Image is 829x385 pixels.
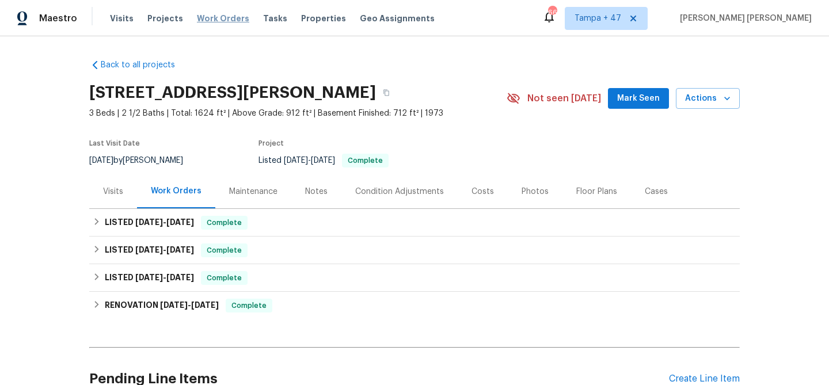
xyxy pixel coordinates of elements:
button: Mark Seen [608,88,669,109]
div: Notes [305,186,328,197]
h6: LISTED [105,243,194,257]
div: Cases [645,186,668,197]
span: [PERSON_NAME] [PERSON_NAME] [675,13,812,24]
button: Copy Address [376,82,397,103]
span: Complete [343,157,387,164]
span: - [135,273,194,281]
span: Complete [202,217,246,228]
span: Maestro [39,13,77,24]
span: Complete [202,245,246,256]
span: [DATE] [135,218,163,226]
span: - [160,301,219,309]
span: [DATE] [160,301,188,309]
span: - [284,157,335,165]
div: Visits [103,186,123,197]
span: Mark Seen [617,92,660,106]
div: 669 [548,7,556,18]
span: Complete [202,272,246,284]
h6: RENOVATION [105,299,219,312]
div: Create Line Item [669,373,740,384]
div: LISTED [DATE]-[DATE]Complete [89,237,740,264]
div: Floor Plans [576,186,617,197]
span: [DATE] [191,301,219,309]
span: [DATE] [166,218,194,226]
span: [DATE] [166,273,194,281]
span: [DATE] [166,246,194,254]
a: Back to all projects [89,59,200,71]
span: Project [258,140,284,147]
span: Visits [110,13,134,24]
span: [DATE] [89,157,113,165]
div: Work Orders [151,185,201,197]
span: 3 Beds | 2 1/2 Baths | Total: 1624 ft² | Above Grade: 912 ft² | Basement Finished: 712 ft² | 1973 [89,108,507,119]
span: Not seen [DATE] [527,93,601,104]
span: Actions [685,92,731,106]
span: Geo Assignments [360,13,435,24]
div: LISTED [DATE]-[DATE]Complete [89,209,740,237]
span: Tampa + 47 [575,13,621,24]
span: Projects [147,13,183,24]
span: [DATE] [284,157,308,165]
div: by [PERSON_NAME] [89,154,197,167]
div: LISTED [DATE]-[DATE]Complete [89,264,740,292]
span: Tasks [263,14,287,22]
span: [DATE] [311,157,335,165]
span: - [135,218,194,226]
h2: [STREET_ADDRESS][PERSON_NAME] [89,87,376,98]
span: Complete [227,300,271,311]
span: [DATE] [135,273,163,281]
span: Properties [301,13,346,24]
h6: LISTED [105,271,194,285]
div: Costs [471,186,494,197]
div: Maintenance [229,186,277,197]
h6: LISTED [105,216,194,230]
span: [DATE] [135,246,163,254]
div: Condition Adjustments [355,186,444,197]
div: RENOVATION [DATE]-[DATE]Complete [89,292,740,319]
button: Actions [676,88,740,109]
div: Photos [522,186,549,197]
span: Last Visit Date [89,140,140,147]
span: - [135,246,194,254]
span: Work Orders [197,13,249,24]
span: Listed [258,157,389,165]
